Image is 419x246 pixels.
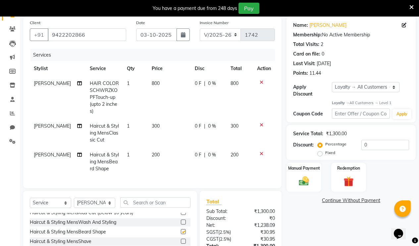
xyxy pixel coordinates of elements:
div: No Active Membership [293,31,409,38]
div: [DATE] [317,60,331,67]
label: Redemption [337,165,360,171]
span: 300 [152,123,160,129]
div: ₹30.95 [240,229,280,236]
div: ₹1,300.00 [326,130,347,137]
div: All Customers → Level 1 [332,100,409,106]
div: Haircut & Styling MensKids Cut (Below 10 years) [30,209,133,216]
strong: Loyalty → [332,101,349,105]
div: ₹30.95 [240,236,280,243]
div: Coupon Code [293,110,332,117]
a: Continue Without Payment [288,197,414,204]
div: Total Visits: [293,41,319,48]
th: Disc [191,61,227,76]
span: 800 [231,80,238,86]
span: 1 [127,80,130,86]
div: 0 [322,51,324,58]
span: Haircut & Styling MensClassic Cut [90,123,119,143]
label: Manual Payment [288,165,320,171]
span: 0 F [195,80,201,87]
th: Service [86,61,123,76]
div: ₹1,238.09 [240,222,280,229]
a: [PERSON_NAME] [309,22,346,29]
span: Total [206,198,222,205]
span: 0 % [208,151,216,158]
div: Discount: [201,215,241,222]
div: ( ) [201,236,241,243]
button: Apply [393,109,411,119]
span: 0 % [208,80,216,87]
span: 0 % [208,123,216,130]
label: Fixed [325,150,335,156]
button: Pay [238,3,259,14]
div: 11.44 [309,70,321,77]
span: 1 [127,123,130,129]
span: [PERSON_NAME] [34,80,71,86]
div: Services [30,49,280,61]
div: Sub Total: [201,208,241,215]
button: +91 [30,28,48,41]
div: ₹1,300.00 [240,208,280,215]
div: Net: [201,222,241,229]
span: | [204,123,205,130]
span: | [204,151,205,158]
div: Discount: [293,142,314,148]
img: _gift.svg [340,175,357,187]
div: Membership: [293,31,322,38]
span: SGST [206,229,218,235]
label: Date [136,20,145,26]
img: _cash.svg [296,175,312,187]
div: Name: [293,22,308,29]
div: ( ) [201,229,241,236]
input: Search or Scan [120,197,190,208]
label: Client [30,20,40,26]
span: | [204,80,205,87]
th: Qty [123,61,148,76]
span: CGST [206,236,219,242]
span: 300 [231,123,238,129]
div: Haircut & Styling MensBeard Shape [30,228,106,235]
input: Search by Name/Mobile/Email/Code [48,28,126,41]
th: Price [148,61,191,76]
th: Stylist [30,61,86,76]
th: Action [253,61,275,76]
span: [PERSON_NAME] [34,123,71,129]
div: 2 [321,41,323,48]
th: Total [227,61,253,76]
iframe: chat widget [391,220,412,239]
span: 0 F [195,151,201,158]
div: Haircut & Styling MensShave [30,238,91,245]
span: 200 [231,152,238,158]
input: Enter Offer / Coupon Code [332,108,390,119]
span: 1 [127,152,130,158]
span: [PERSON_NAME] [34,152,71,158]
div: Haircut & Styling MensWash And Styling [30,219,116,226]
div: Last Visit: [293,60,315,67]
div: Card on file: [293,51,320,58]
label: Invoice Number [200,20,229,26]
div: Points: [293,70,308,77]
div: Service Total: [293,130,323,137]
div: Apply Discount [293,84,332,98]
span: 800 [152,80,160,86]
span: HAIR COLOR SCHWRZKOPFTouch-up (upto 2 inches) [90,80,119,114]
span: 2.5% [220,229,230,235]
span: 2.5% [220,236,230,242]
label: Percentage [325,141,346,147]
span: Haircut & Styling MensBeard Shape [90,152,119,172]
span: 200 [152,152,160,158]
div: You have a payment due from 248 days [153,5,237,12]
span: 0 F [195,123,201,130]
div: ₹0 [240,215,280,222]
